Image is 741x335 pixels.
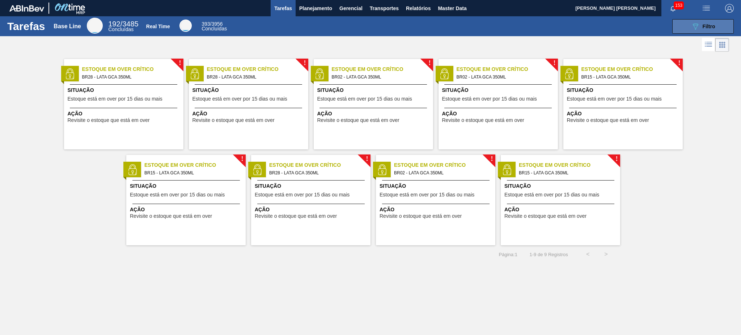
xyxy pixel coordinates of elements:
[192,96,287,102] span: Estoque está em over por 15 dias ou mais
[370,4,399,13] span: Transportes
[7,22,45,30] h1: Tarefas
[108,20,120,28] span: 192
[674,1,684,9] span: 153
[179,20,192,32] div: Real Time
[144,169,240,177] span: BR15 - LATA GCA 350ML
[130,206,244,213] span: Ação
[202,21,210,27] span: 393
[564,68,575,79] img: status
[130,192,225,198] span: Estoque está em over por 15 dias ou mais
[317,110,431,118] span: Ação
[553,60,555,66] span: !
[241,156,243,162] span: !
[579,245,597,263] button: <
[615,156,618,162] span: !
[442,118,524,123] span: Revisite o estoque que está em over
[68,118,150,123] span: Revisite o estoque que está em over
[179,60,181,66] span: !
[68,86,182,94] span: Situação
[519,161,620,169] span: Estoque em Over Crítico
[269,161,370,169] span: Estoque em Over Crítico
[439,68,450,79] img: status
[9,5,44,12] img: TNhmsLtSVTkK8tSr43FrP2fwEKptu5GPRR3wAAAABJRU5ErkJggg==
[567,86,681,94] span: Situação
[82,73,178,81] span: BR28 - LATA GCA 350ML
[380,206,494,213] span: Ação
[457,65,558,73] span: Estoque em Over Crítico
[504,182,618,190] span: Situação
[207,65,308,73] span: Estoque em Over Crítico
[567,110,681,118] span: Ação
[255,213,337,219] span: Revisite o estoque que está em over
[491,156,493,162] span: !
[581,73,677,81] span: BR15 - LATA GCA 350ML
[725,4,734,13] img: Logout
[394,169,490,177] span: BR02 - LATA GCA 350ML
[192,118,275,123] span: Revisite o estoque que está em over
[108,21,138,32] div: Base Line
[144,161,246,169] span: Estoque em Over Crítico
[703,24,715,29] span: Filtro
[567,118,649,123] span: Revisite o estoque que está em over
[567,96,662,102] span: Estoque está em over por 15 dias ou mais
[702,4,711,13] img: userActions
[332,65,433,73] span: Estoque em Over Crítico
[202,26,227,31] span: Concluídas
[202,21,223,27] span: / 3956
[252,164,263,175] img: status
[68,96,162,102] span: Estoque está em over por 15 dias ou mais
[380,213,462,219] span: Revisite o estoque que está em over
[317,118,399,123] span: Revisite o estoque que está em over
[255,206,369,213] span: Ação
[317,86,431,94] span: Situação
[672,19,734,34] button: Filtro
[504,192,599,198] span: Estoque está em over por 15 dias ou mais
[108,26,134,32] span: Concluídas
[332,73,427,81] span: BR02 - LATA GCA 350ML
[202,22,227,31] div: Real Time
[528,252,568,257] span: 1 - 9 de 9 Registros
[255,192,350,198] span: Estoque está em over por 15 dias ou mais
[519,169,614,177] span: BR15 - LATA GCA 350ML
[299,4,332,13] span: Planejamento
[380,192,474,198] span: Estoque está em over por 15 dias ou mais
[108,20,138,28] span: / 3485
[87,18,103,34] div: Base Line
[702,38,715,52] div: Visão em Lista
[678,60,680,66] span: !
[314,68,325,79] img: status
[189,68,200,79] img: status
[438,4,466,13] span: Master Data
[428,60,431,66] span: !
[457,73,552,81] span: BR02 - LATA GCA 350ML
[394,161,495,169] span: Estoque em Over Crítico
[504,206,618,213] span: Ação
[504,213,587,219] span: Revisite o estoque que está em over
[366,156,368,162] span: !
[380,182,494,190] span: Situação
[130,182,244,190] span: Situação
[64,68,75,79] img: status
[274,4,292,13] span: Tarefas
[377,164,388,175] img: status
[192,86,306,94] span: Situação
[715,38,729,52] div: Visão em Cards
[317,96,412,102] span: Estoque está em over por 15 dias ou mais
[442,86,556,94] span: Situação
[127,164,138,175] img: status
[339,4,363,13] span: Gerencial
[442,96,537,102] span: Estoque está em over por 15 dias ou mais
[255,182,369,190] span: Situação
[304,60,306,66] span: !
[192,110,306,118] span: Ação
[130,213,212,219] span: Revisite o estoque que está em over
[661,3,685,13] button: Notificações
[146,24,170,29] div: Real Time
[597,245,615,263] button: >
[499,252,517,257] span: Página : 1
[68,110,182,118] span: Ação
[501,164,512,175] img: status
[442,110,556,118] span: Ação
[406,4,431,13] span: Relatórios
[269,169,365,177] span: BR28 - LATA GCA 350ML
